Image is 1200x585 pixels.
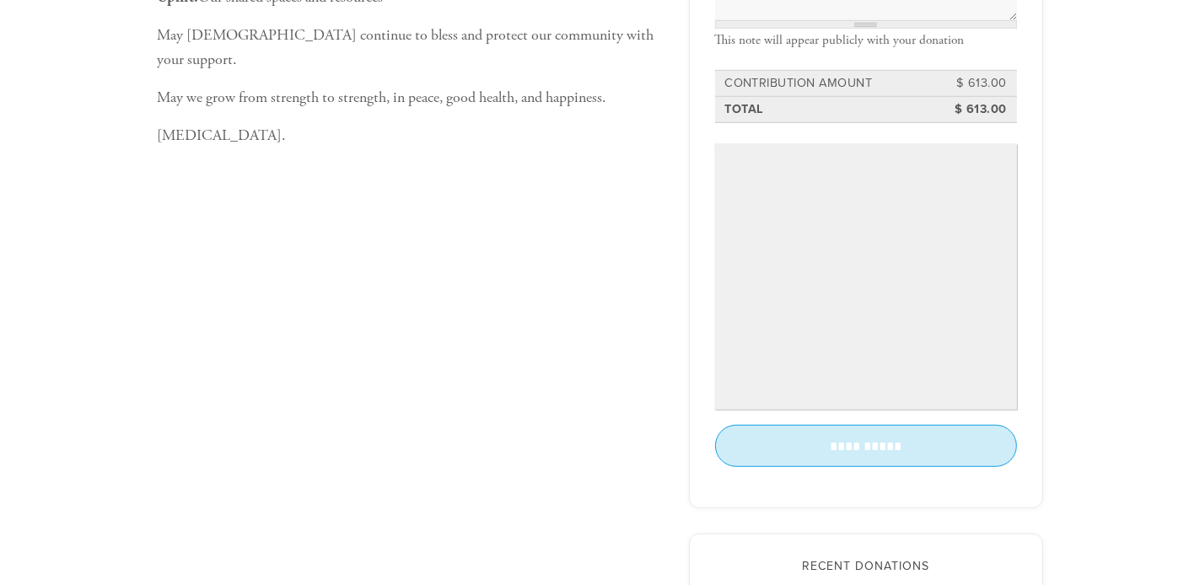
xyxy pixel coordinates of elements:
[715,33,1017,48] div: This note will appear publicly with your donation
[158,24,664,72] p: May [DEMOGRAPHIC_DATA] continue to bless and protect our community with your support.
[715,560,1017,574] h2: Recent Donations
[158,86,664,110] p: May we grow from strength to strength, in peace, good health, and happiness.
[722,72,934,95] td: Contribution Amount
[718,148,1014,406] iframe: Secure payment input frame
[934,72,1009,95] td: $ 613.00
[934,98,1009,121] td: $ 613.00
[722,98,934,121] td: Total
[158,124,664,148] p: [MEDICAL_DATA].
